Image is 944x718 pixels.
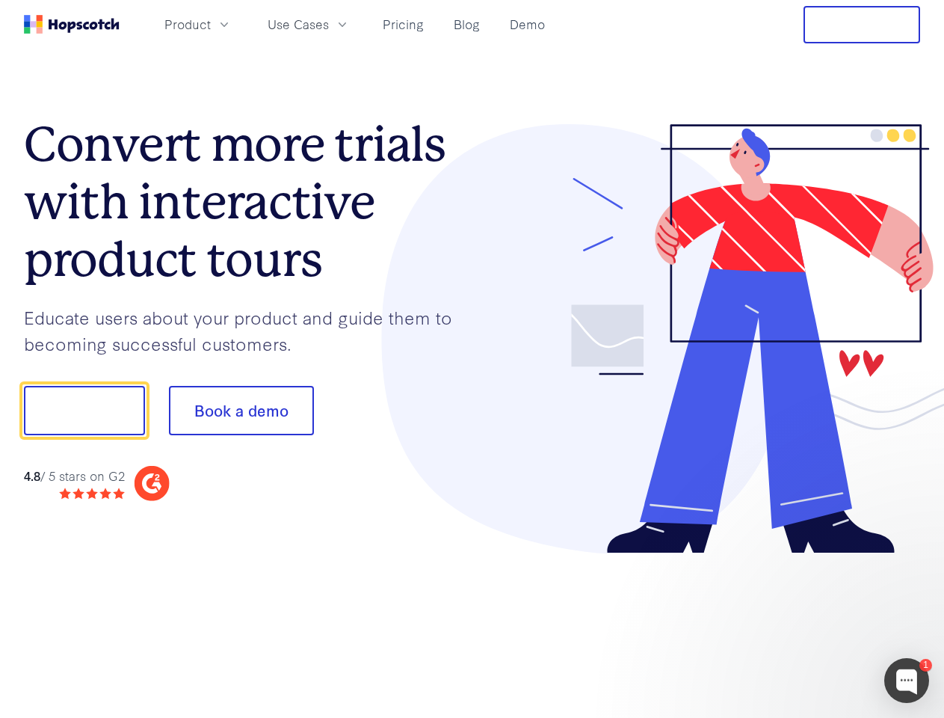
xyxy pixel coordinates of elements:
button: Product [155,12,241,37]
button: Use Cases [259,12,359,37]
div: 1 [919,659,932,672]
button: Free Trial [803,6,920,43]
h1: Convert more trials with interactive product tours [24,116,472,288]
a: Home [24,15,120,34]
div: / 5 stars on G2 [24,467,125,485]
span: Product [164,15,211,34]
a: Blog [448,12,486,37]
button: Show me! [24,386,145,435]
strong: 4.8 [24,467,40,484]
span: Use Cases [268,15,329,34]
button: Book a demo [169,386,314,435]
a: Demo [504,12,551,37]
p: Educate users about your product and guide them to becoming successful customers. [24,304,472,356]
a: Pricing [377,12,430,37]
